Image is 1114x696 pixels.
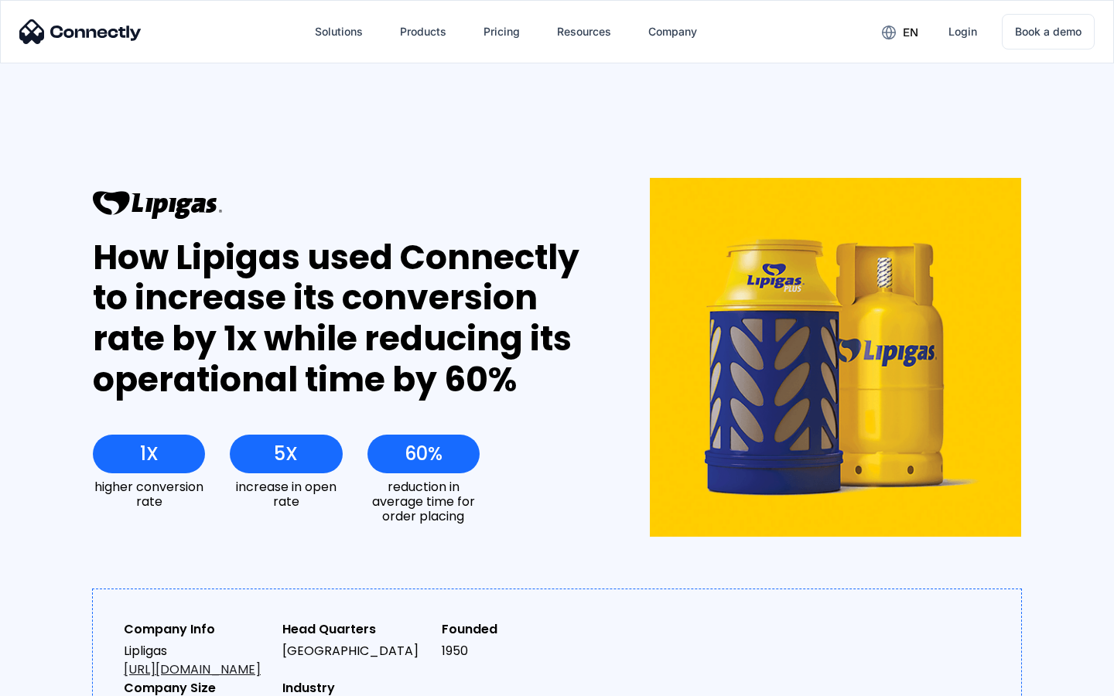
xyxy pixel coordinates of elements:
div: Company [648,21,697,43]
div: [GEOGRAPHIC_DATA] [282,642,429,660]
div: Head Quarters [282,620,429,639]
div: reduction in average time for order placing [367,479,480,524]
div: en [903,22,918,43]
div: increase in open rate [230,479,342,509]
div: Login [948,21,977,43]
a: Login [936,13,989,50]
div: How Lipigas used Connectly to increase its conversion rate by 1x while reducing its operational t... [93,237,593,401]
div: Pricing [484,21,520,43]
div: Resources [557,21,611,43]
ul: Language list [31,669,93,691]
div: 1X [140,443,159,465]
img: Connectly Logo [19,19,142,44]
div: Company Info [124,620,270,639]
div: higher conversion rate [93,479,205,509]
div: 60% [405,443,443,465]
aside: Language selected: English [15,669,93,691]
div: Founded [442,620,588,639]
div: 1950 [442,642,588,660]
a: Book a demo [1002,14,1095,49]
div: 5X [274,443,298,465]
a: [URL][DOMAIN_NAME] [124,660,261,678]
div: Products [400,21,446,43]
div: Lipligas [124,642,270,679]
div: Solutions [315,21,363,43]
a: Pricing [471,13,532,50]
